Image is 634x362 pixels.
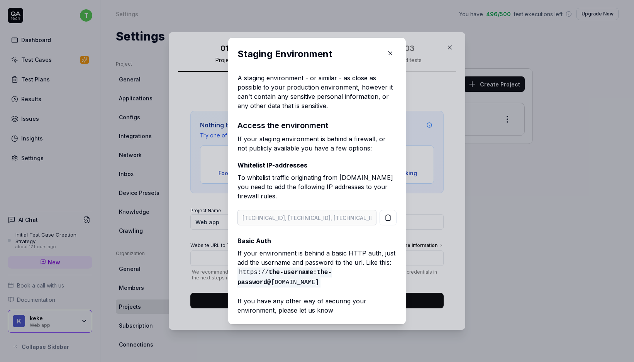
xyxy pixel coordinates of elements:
p: Basic Auth [237,236,397,245]
button: Copy [380,210,397,225]
p: If your environment is behind a basic HTTP auth, just add the username and password to the url. L... [237,249,397,287]
p: To whitelist traffic originating from [DOMAIN_NAME] you need to add the following IP addresses to... [237,173,397,204]
p: A staging environment - or similar - as close as possible to your production environment, however... [237,73,397,110]
span: https:// @[DOMAIN_NAME] [237,267,332,288]
button: Close Modal [384,47,397,59]
strong: the-username:the-password [237,269,332,286]
p: If you have any other way of securing your environment, please let us know [237,290,397,315]
p: If your staging environment is behind a firewall, or not publicly available you have a few options: [237,134,397,153]
p: Whitelist IP-addresses [237,161,397,170]
p: Staging Environment [237,47,381,61]
h3: Access the environment [237,120,397,131]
